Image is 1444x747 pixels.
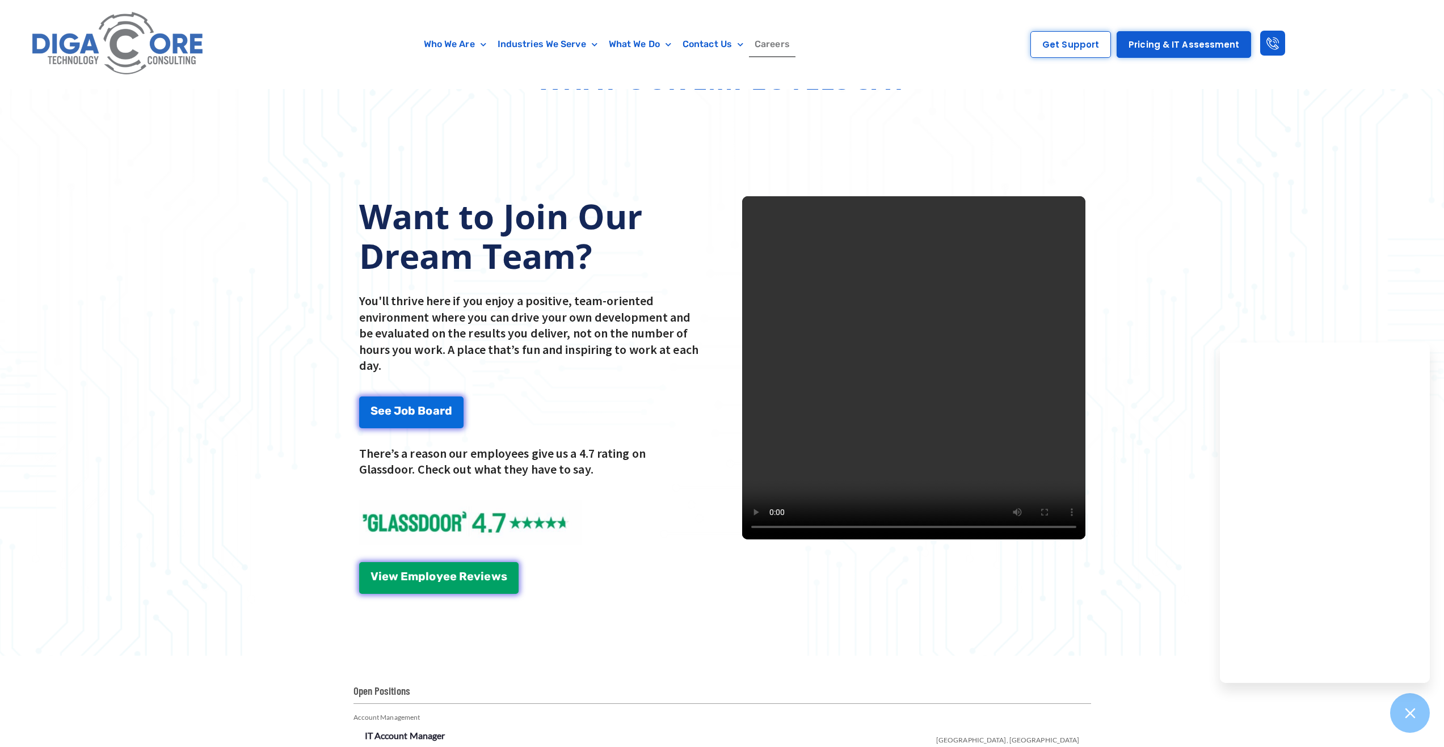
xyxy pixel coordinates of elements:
[359,445,702,478] p: There’s a reason our employees give us a 4.7 rating on Glassdoor. Check out what they have to say.
[378,571,382,582] span: i
[408,405,415,416] span: b
[603,31,677,57] a: What We Do
[385,405,391,416] span: e
[27,6,209,83] img: Digacore logo 1
[433,405,440,416] span: a
[491,571,501,582] span: w
[749,31,795,57] a: Careers
[418,571,426,582] span: p
[677,31,749,57] a: Contact Us
[426,571,429,582] span: l
[1042,40,1099,49] span: Get Support
[401,571,408,582] span: E
[378,405,385,416] span: e
[278,31,935,57] nav: Menu
[418,31,492,57] a: Who We Are
[474,571,481,582] span: v
[440,405,445,416] span: r
[436,571,443,582] span: y
[371,571,378,582] span: V
[359,293,702,374] p: You'll thrive here if you enjoy a positive, team-oriented environment where you can drive your ow...
[365,730,445,741] a: IT Account Manager
[1117,31,1251,58] a: Pricing & IT Assessment
[481,571,484,582] span: i
[359,396,464,428] a: See Job Board
[359,196,702,276] h2: Want to Join Our Dream Team?
[459,571,467,582] span: R
[408,571,418,582] span: m
[401,405,408,416] span: o
[418,405,426,416] span: B
[492,31,603,57] a: Industries We Serve
[1030,31,1111,58] a: Get Support
[353,684,1091,704] h2: Open Positions
[1220,343,1430,683] iframe: Chatgenie Messenger
[382,571,389,582] span: e
[450,571,457,582] span: e
[389,571,398,582] span: w
[371,405,378,416] span: S
[426,405,432,416] span: o
[429,571,436,582] span: o
[353,710,1091,726] div: Account Management
[394,405,401,416] span: J
[359,500,582,545] img: Glassdoor Reviews
[484,571,491,582] span: e
[1129,40,1239,49] span: Pricing & IT Assessment
[443,571,450,582] span: e
[467,571,474,582] span: e
[501,571,507,582] span: s
[359,562,519,594] a: View Employee Reviews
[445,405,452,416] span: d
